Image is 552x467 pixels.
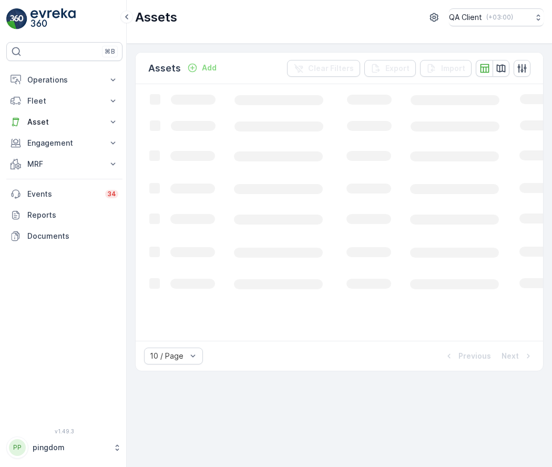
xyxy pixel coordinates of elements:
[502,351,519,361] p: Next
[27,189,99,199] p: Events
[183,62,221,74] button: Add
[385,63,410,74] p: Export
[6,436,122,459] button: PPpingdom
[420,60,472,77] button: Import
[6,111,122,133] button: Asset
[6,154,122,175] button: MRF
[6,428,122,434] span: v 1.49.3
[441,63,465,74] p: Import
[27,231,118,241] p: Documents
[27,210,118,220] p: Reports
[449,12,482,23] p: QA Client
[135,9,177,26] p: Assets
[6,205,122,226] a: Reports
[458,351,491,361] p: Previous
[449,8,544,26] button: QA Client(+03:00)
[27,159,101,169] p: MRF
[30,8,76,29] img: logo_light-DOdMpM7g.png
[308,63,354,74] p: Clear Filters
[6,133,122,154] button: Engagement
[6,226,122,247] a: Documents
[27,117,101,127] p: Asset
[6,90,122,111] button: Fleet
[443,350,492,362] button: Previous
[6,69,122,90] button: Operations
[27,138,101,148] p: Engagement
[500,350,535,362] button: Next
[202,63,217,73] p: Add
[287,60,360,77] button: Clear Filters
[148,61,181,76] p: Assets
[105,47,115,56] p: ⌘B
[9,439,26,456] div: PP
[27,96,101,106] p: Fleet
[6,184,122,205] a: Events34
[364,60,416,77] button: Export
[27,75,101,85] p: Operations
[107,190,116,198] p: 34
[6,8,27,29] img: logo
[33,442,108,453] p: pingdom
[486,13,513,22] p: ( +03:00 )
